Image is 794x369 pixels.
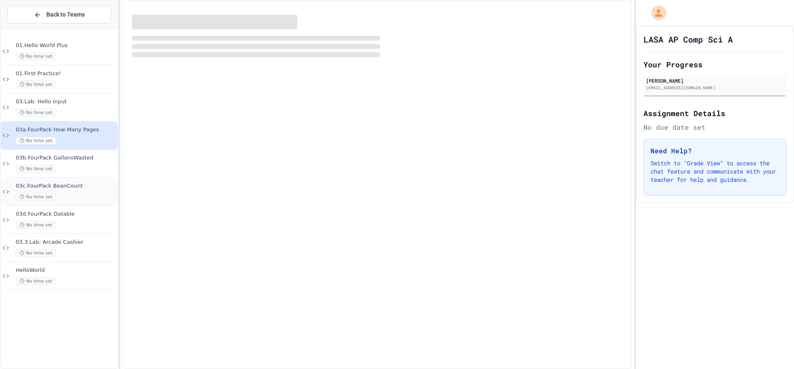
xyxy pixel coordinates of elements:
span: No time set [16,221,56,229]
div: My Account [643,3,668,22]
span: 03.Lab: Hello Input [16,98,116,105]
span: 03.3 Lab: Arcade Cashier [16,239,116,246]
span: No time set [16,109,56,117]
h1: LASA AP Comp Sci A [643,33,733,45]
span: 01.Hello World Plus [16,42,116,49]
span: 03d.FourPack Datable [16,211,116,218]
h2: Your Progress [643,59,787,70]
span: No time set [16,277,56,285]
span: No time set [16,193,56,201]
h2: Assignment Details [643,107,787,119]
span: 01.First Practice! [16,70,116,77]
span: 03b.FourPack GallonsWasted [16,155,116,162]
div: [PERSON_NAME] [646,77,784,84]
span: 03c.FourPack BeanCount [16,183,116,190]
span: HelloWorld [16,267,116,274]
span: No time set [16,137,56,145]
span: No time set [16,249,56,257]
span: No time set [16,81,56,88]
button: Back to Teams [7,6,111,24]
span: Back to Teams [46,10,85,19]
span: No time set [16,52,56,60]
div: [EMAIL_ADDRESS][DOMAIN_NAME] [646,85,784,91]
h3: Need Help? [651,146,780,156]
span: No time set [16,165,56,173]
div: No due date set [643,122,787,132]
p: Switch to "Grade View" to access the chat feature and communicate with your teacher for help and ... [651,159,780,184]
span: 03a.FourPack How Many Pages [16,126,116,133]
